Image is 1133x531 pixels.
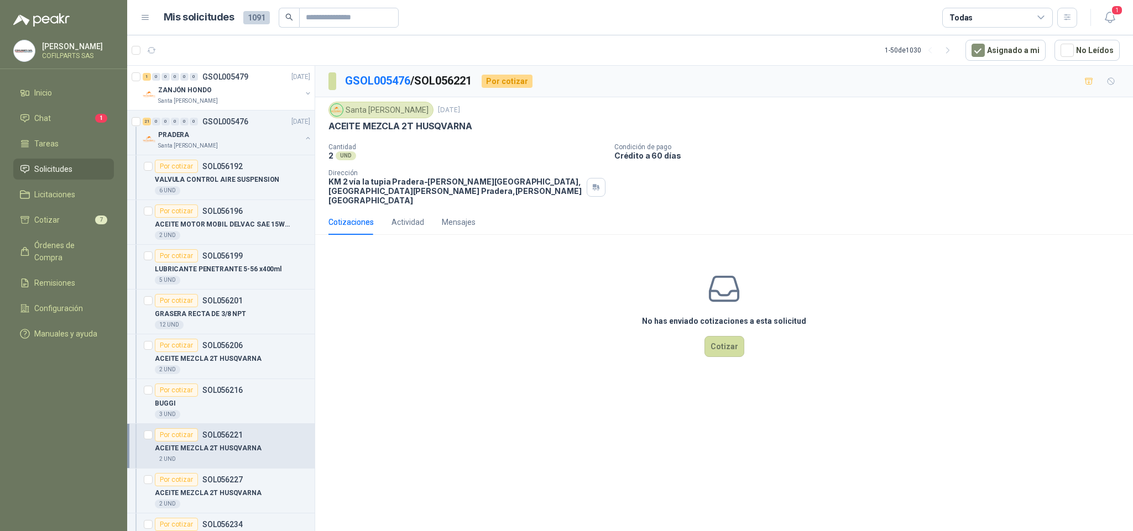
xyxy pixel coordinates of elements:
[34,87,52,99] span: Inicio
[34,138,59,150] span: Tareas
[328,216,374,228] div: Cotizaciones
[127,424,315,469] a: Por cotizarSOL056221ACEITE MEZCLA 2T HUSQVARNA2 UND
[202,521,243,528] p: SOL056234
[171,73,179,81] div: 0
[202,341,243,349] p: SOL056206
[202,207,243,215] p: SOL056196
[336,151,356,160] div: UND
[190,73,198,81] div: 0
[614,151,1129,160] p: Crédito a 60 días
[127,155,315,200] a: Por cotizarSOL056192VALVULA CONTROL AIRE SUSPENSION6 UND
[202,73,248,81] p: GSOL005479
[13,82,114,103] a: Inicio
[143,115,312,150] a: 21 0 0 0 0 0 GSOL005476[DATE] Company LogoPRADERASanta [PERSON_NAME]
[155,160,198,173] div: Por cotizar
[885,41,957,59] div: 1 - 50 de 1030
[13,108,114,129] a: Chat1
[13,323,114,344] a: Manuales y ayuda
[155,500,180,508] div: 2 UND
[143,118,151,125] div: 21
[155,518,198,531] div: Por cotizar
[482,75,532,88] div: Por cotizar
[155,443,262,454] p: ACEITE MEZCLA 2T HUSQVARNA
[155,473,198,486] div: Por cotizar
[158,97,218,106] p: Santa [PERSON_NAME]
[328,151,333,160] p: 2
[13,133,114,154] a: Tareas
[13,235,114,268] a: Órdenes de Compra
[202,162,243,170] p: SOL056192
[180,73,189,81] div: 0
[1111,5,1123,15] span: 1
[155,428,198,441] div: Por cotizar
[34,302,83,314] span: Configuración
[285,13,293,21] span: search
[158,85,212,96] p: ZANJÓN HONDO
[1054,40,1120,61] button: No Leídos
[155,410,180,419] div: 3 UND
[171,118,179,125] div: 0
[202,118,248,125] p: GSOL005476
[155,264,281,275] p: LUBRICANTE PENETRANTE 5-56 x400ml
[642,315,806,327] h3: No has enviado cotizaciones a esta solicitud
[127,200,315,245] a: Por cotizarSOL056196ACEITE MOTOR MOBIL DELVAC SAE 15W40 FULL2 UND
[328,177,582,205] p: KM 2 vía la tupia Pradera-[PERSON_NAME][GEOGRAPHIC_DATA], [GEOGRAPHIC_DATA][PERSON_NAME] Pradera ...
[127,290,315,334] a: Por cotizarSOL056201GRASERA RECTA DE 3/8 NPT12 UND
[155,309,246,319] p: GRASERA RECTA DE 3/8 NPT
[345,74,410,87] a: GSOL005476
[13,298,114,319] a: Configuración
[152,118,160,125] div: 0
[95,215,107,224] span: 7
[158,141,218,150] p: Santa [PERSON_NAME]
[155,294,198,307] div: Por cotizar
[95,114,107,123] span: 1
[438,105,460,115] p: [DATE]
[1100,8,1120,28] button: 1
[965,40,1046,61] button: Asignado a mi
[202,252,243,260] p: SOL056199
[127,379,315,424] a: Por cotizarSOL056216BUGGI3 UND
[13,209,114,230] a: Cotizar7
[42,52,111,59] p: COFILPARTS SAS
[155,231,180,240] div: 2 UND
[328,102,434,118] div: Santa [PERSON_NAME]
[180,118,189,125] div: 0
[614,143,1129,151] p: Condición de pago
[164,9,234,25] h1: Mis solicitudes
[202,386,243,394] p: SOL056216
[391,216,424,228] div: Actividad
[161,118,170,125] div: 0
[328,143,605,151] p: Cantidad
[34,188,75,201] span: Licitaciones
[34,214,60,226] span: Cotizar
[127,334,315,379] a: Por cotizarSOL056206ACEITE MEZCLA 2T HUSQVARNA2 UND
[13,13,70,27] img: Logo peakr
[202,431,243,439] p: SOL056221
[13,184,114,205] a: Licitaciones
[331,104,343,116] img: Company Logo
[202,476,243,483] p: SOL056227
[704,336,744,357] button: Cotizar
[161,73,170,81] div: 0
[202,297,243,304] p: SOL056201
[291,117,310,127] p: [DATE]
[155,320,184,329] div: 12 UND
[155,398,175,409] p: BUGGI
[155,354,262,364] p: ACEITE MEZCLA 2T HUSQVARNA
[155,204,198,218] div: Por cotizar
[949,12,973,24] div: Todas
[155,249,198,262] div: Por cotizar
[155,488,262,498] p: ACEITE MEZCLA 2T HUSQVARNA
[345,72,473,90] p: / SOL056221
[143,70,312,106] a: 1 0 0 0 0 0 GSOL005479[DATE] Company LogoZANJÓN HONDOSanta [PERSON_NAME]
[155,339,198,352] div: Por cotizar
[127,469,315,513] a: Por cotizarSOL056227ACEITE MEZCLA 2T HUSQVARNA2 UND
[155,175,279,185] p: VALVULA CONTROL AIRE SUSPENSION
[152,73,160,81] div: 0
[155,276,180,285] div: 5 UND
[143,88,156,101] img: Company Logo
[155,186,180,195] div: 6 UND
[155,365,180,374] div: 2 UND
[442,216,476,228] div: Mensajes
[14,40,35,61] img: Company Logo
